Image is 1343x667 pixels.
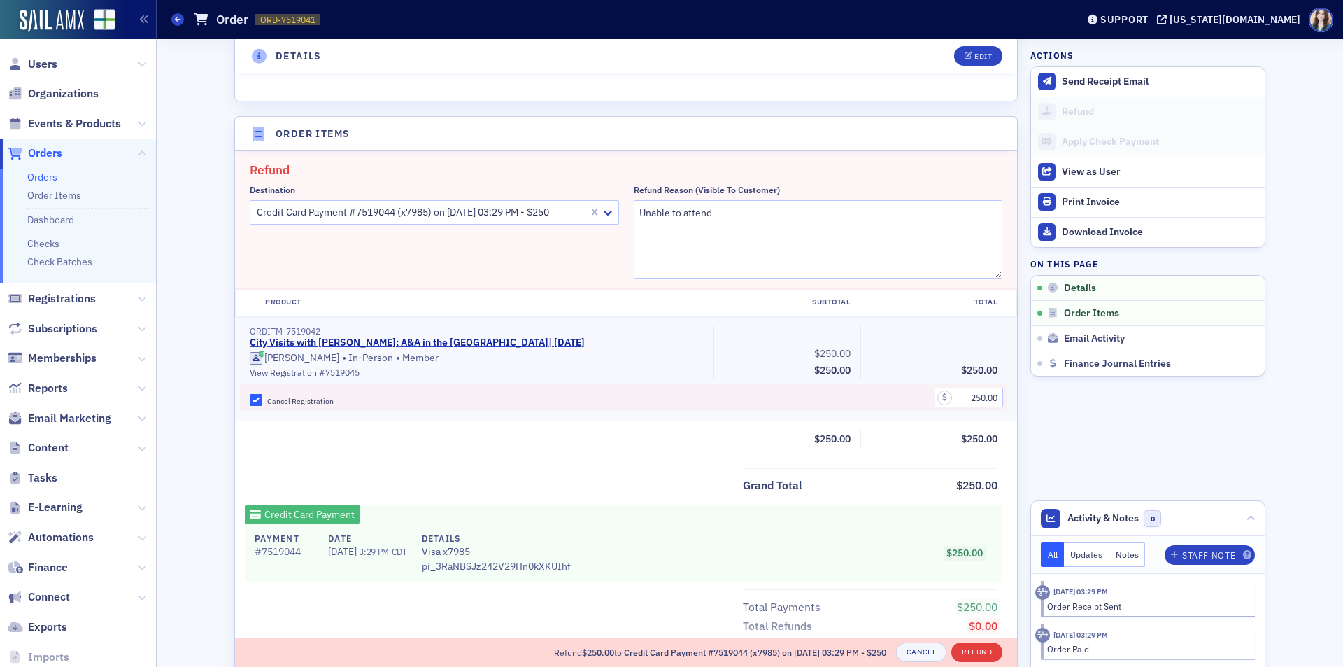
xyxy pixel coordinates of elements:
div: Staff Note [1182,552,1235,559]
div: Destination [250,185,295,195]
div: ORDITM-7519042 [250,326,704,337]
span: Subscriptions [28,321,97,337]
div: Total Payments [743,599,820,616]
div: Activity [1035,585,1050,600]
div: Subtotal [713,297,860,308]
div: Order Receipt Sent [1047,600,1245,612]
h4: Date [328,532,406,545]
span: Finance [28,560,68,575]
div: Total Adjustments [743,637,834,654]
span: Activity & Notes [1067,511,1139,526]
span: $250.00 [961,364,997,377]
h2: Refund [250,161,1002,179]
a: Dashboard [27,213,74,226]
div: Edit [974,52,992,60]
a: Tasks [8,470,57,486]
span: 0 [1144,510,1161,528]
button: Updates [1064,542,1109,567]
span: Total Adjustments [743,637,839,654]
a: Events & Products [8,116,121,132]
div: Download Invoice [1062,226,1258,239]
span: Details [1064,282,1096,295]
a: Email Marketing [8,411,111,426]
span: E-Learning [28,500,83,515]
a: Organizations [8,86,99,101]
span: Connect [28,589,70,605]
div: Apply Check Payment [1062,136,1258,148]
button: Edit [954,46,1002,66]
span: Orders [28,146,62,161]
span: Users [28,57,57,72]
a: Print Invoice [1031,187,1265,217]
span: $250.00 [956,478,997,492]
span: $250.00 [814,347,851,360]
h1: Order [216,11,248,28]
span: $250.00 [814,364,851,377]
a: View Homepage [84,9,115,33]
span: Finance Journal Entries [1064,358,1171,370]
span: Organizations [28,86,99,101]
a: Check Batches [27,255,92,268]
span: $250.00 [961,433,997,445]
button: Staff Note [1165,545,1255,565]
span: Email Activity [1064,332,1125,345]
span: Cancel Registration [267,396,334,406]
span: Registrations [28,291,96,307]
a: [PERSON_NAME] [250,352,339,365]
a: Memberships [8,351,97,366]
time: 6/15/2025 03:29 PM [1053,630,1108,640]
a: Orders [8,146,62,161]
button: Send Receipt Email [1031,67,1265,97]
span: ORD-7519041 [260,14,315,26]
button: Refund [951,643,1002,662]
span: Credit Card Payment #7519044 (x7985) on [DATE] 03:29 PM - $250 [624,647,886,658]
a: Registrations [8,291,96,307]
textarea: Unable to attend [634,200,1003,279]
div: Send Receipt Email [1062,76,1258,88]
div: pi_3RaNBSJz242V29Hn0kXKUIhf [422,532,571,574]
time: 6/15/2025 03:29 PM [1053,587,1108,596]
input: Cancel Registration [250,394,262,407]
span: Order Items [1064,307,1119,320]
span: $250.00 [814,433,851,445]
div: Refund Reason (Visible to Customer) [634,185,780,195]
span: Visa x7985 [422,545,571,559]
span: $250.00 [946,547,983,559]
a: Reports [8,381,68,396]
a: #7519044 [255,545,313,559]
a: Imports [8,650,69,665]
a: Checks [27,237,59,250]
div: Order Paid [1047,643,1245,655]
div: View as User [1062,166,1258,178]
h4: Payment [255,532,313,545]
div: Refund [1062,106,1258,118]
a: Finance [8,560,68,575]
a: Orders [27,171,57,183]
span: Email Marketing [28,411,111,426]
span: $250.00 [582,647,614,658]
span: $0.00 [969,619,997,633]
span: Events & Products [28,116,121,132]
img: SailAMX [94,9,115,31]
a: Order Items [27,189,81,202]
a: Automations [8,530,94,545]
span: Memberships [28,351,97,366]
span: 3:29 PM [359,546,389,557]
a: Users [8,57,57,72]
a: Subscriptions [8,321,97,337]
span: Reports [28,381,68,396]
a: E-Learning [8,500,83,515]
h4: Actions [1030,49,1074,62]
button: Cancel [896,643,946,662]
span: Exports [28,619,67,635]
button: Notes [1109,542,1146,567]
button: View as User [1031,157,1265,187]
span: Content [28,440,69,456]
div: In-Person Member [250,351,704,365]
a: City Visits with [PERSON_NAME]: A&A in the [GEOGRAPHIC_DATA]| [DATE] [250,337,585,349]
img: SailAMX [20,10,84,32]
h4: On this page [1030,258,1265,270]
span: Grand Total [743,477,807,494]
span: Total Payments [743,599,825,616]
